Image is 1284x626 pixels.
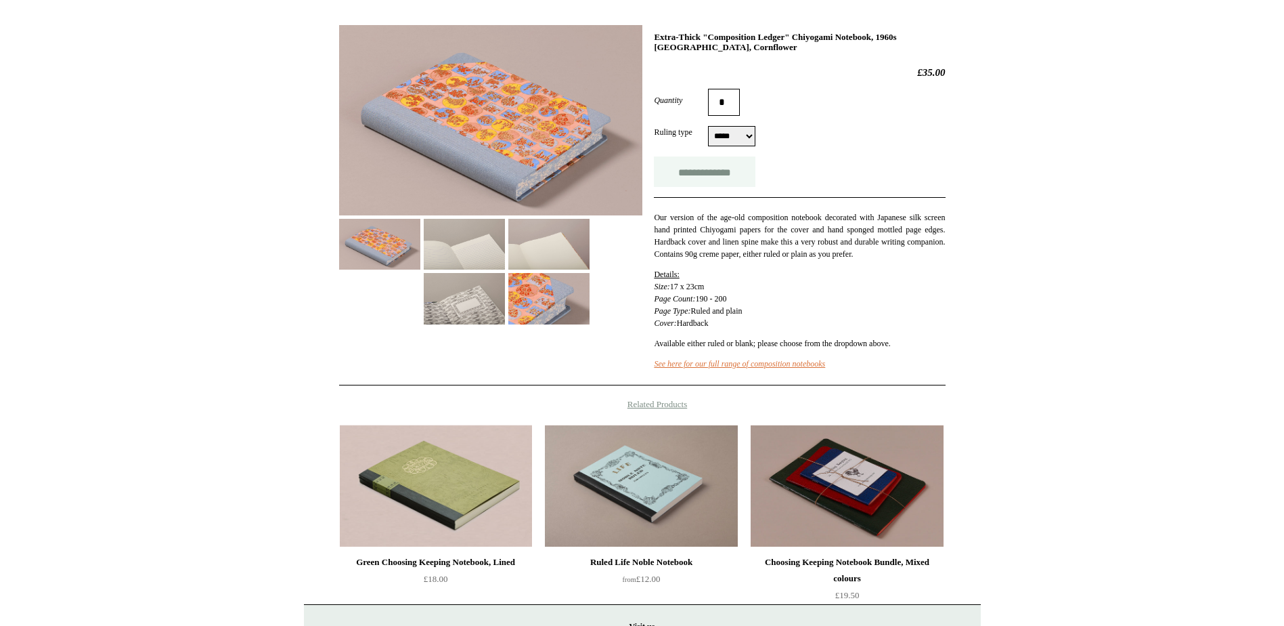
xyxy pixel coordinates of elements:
em: Page Type: [654,306,690,316]
img: Green Choosing Keeping Notebook, Lined [340,425,532,547]
span: £19.50 [835,590,860,600]
a: Choosing Keeping Notebook Bundle, Mixed colours £19.50 [751,554,943,610]
div: Ruled Life Noble Notebook [548,554,734,570]
a: Ruled Life Noble Notebook from£12.00 [545,554,737,610]
span: Ruled and plain [691,306,743,316]
span: Our version of the age-old composition notebook decorated with Japanese silk screen hand printed ... [654,213,945,259]
label: Ruling type [654,126,708,138]
p: Available either ruled or blank; please choose from the dropdown above. [654,337,945,350]
a: Ruled Life Noble Notebook Ruled Life Noble Notebook [545,425,737,547]
img: Extra-Thick "Composition Ledger" Chiyogami Notebook, 1960s Japan, Cornflower [508,219,590,270]
img: Extra-Thick "Composition Ledger" Chiyogami Notebook, 1960s Japan, Cornflower [424,219,505,270]
img: Choosing Keeping Notebook Bundle, Mixed colours [751,425,943,547]
h1: Extra-Thick "Composition Ledger" Chiyogami Notebook, 1960s [GEOGRAPHIC_DATA], Cornflower [654,32,945,53]
label: Quantity [654,94,708,106]
em: Size: [654,282,669,291]
span: £18.00 [424,574,448,584]
span: Details: [654,270,679,279]
a: Green Choosing Keeping Notebook, Lined Green Choosing Keeping Notebook, Lined [340,425,532,547]
em: Page Count: [654,294,695,304]
span: £12.00 [623,574,661,584]
em: Cover: [654,318,676,328]
span: from [623,576,636,583]
p: 190 - 200 [654,268,945,329]
a: See here for our full range of composition notebooks [654,359,825,369]
img: Extra-Thick "Composition Ledger" Chiyogami Notebook, 1960s Japan, Cornflower [508,273,590,324]
img: Extra-Thick "Composition Ledger" Chiyogami Notebook, 1960s Japan, Cornflower [339,219,420,270]
span: Hardback [677,318,709,328]
img: Extra-Thick "Composition Ledger" Chiyogami Notebook, 1960s Japan, Cornflower [339,25,642,215]
a: Green Choosing Keeping Notebook, Lined £18.00 [340,554,532,610]
img: Extra-Thick "Composition Ledger" Chiyogami Notebook, 1960s Japan, Cornflower [424,273,505,324]
img: Ruled Life Noble Notebook [545,425,737,547]
span: 17 x 23cm [670,282,705,291]
div: Choosing Keeping Notebook Bundle, Mixed colours [754,554,939,587]
a: Choosing Keeping Notebook Bundle, Mixed colours Choosing Keeping Notebook Bundle, Mixed colours [751,425,943,547]
h2: £35.00 [654,66,945,79]
div: Green Choosing Keeping Notebook, Lined [343,554,529,570]
h4: Related Products [304,399,981,410]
